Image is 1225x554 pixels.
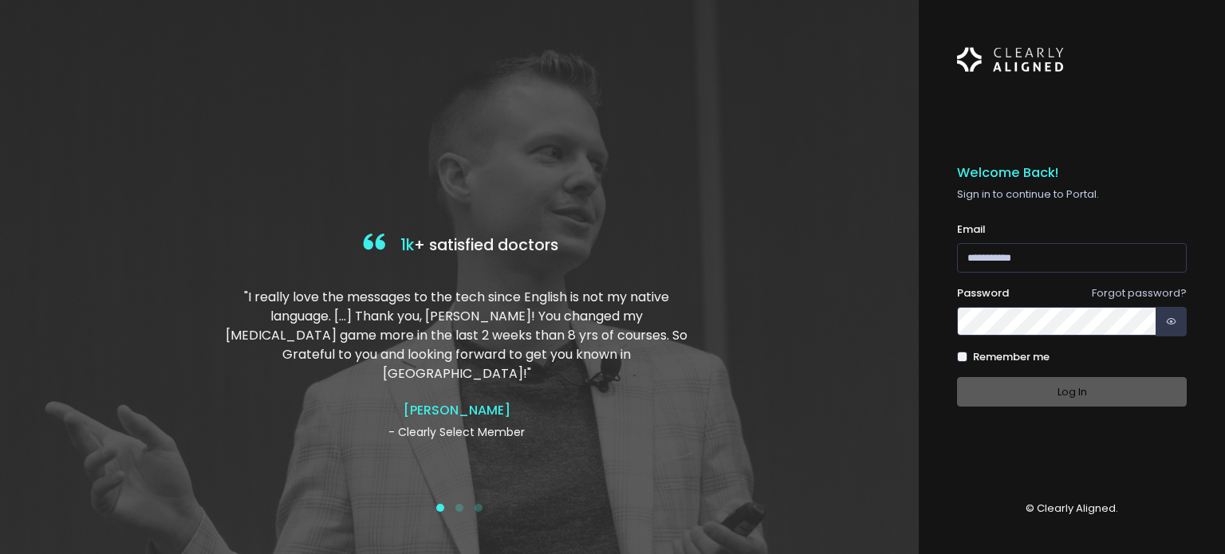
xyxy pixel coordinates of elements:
[973,349,1050,365] label: Remember me
[957,187,1187,202] p: Sign in to continue to Portal.
[957,165,1187,181] h5: Welcome Back!
[218,288,695,383] p: "I really love the messages to the tech since English is not my native language. […] Thank you, [...
[957,285,1009,301] label: Password
[1092,285,1187,301] a: Forgot password?
[400,234,414,256] span: 1k
[957,38,1064,81] img: Logo Horizontal
[218,403,695,418] h4: [PERSON_NAME]
[957,501,1187,517] p: © Clearly Aligned.
[957,222,986,238] label: Email
[218,230,701,262] h4: + satisfied doctors
[218,424,695,441] p: - Clearly Select Member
